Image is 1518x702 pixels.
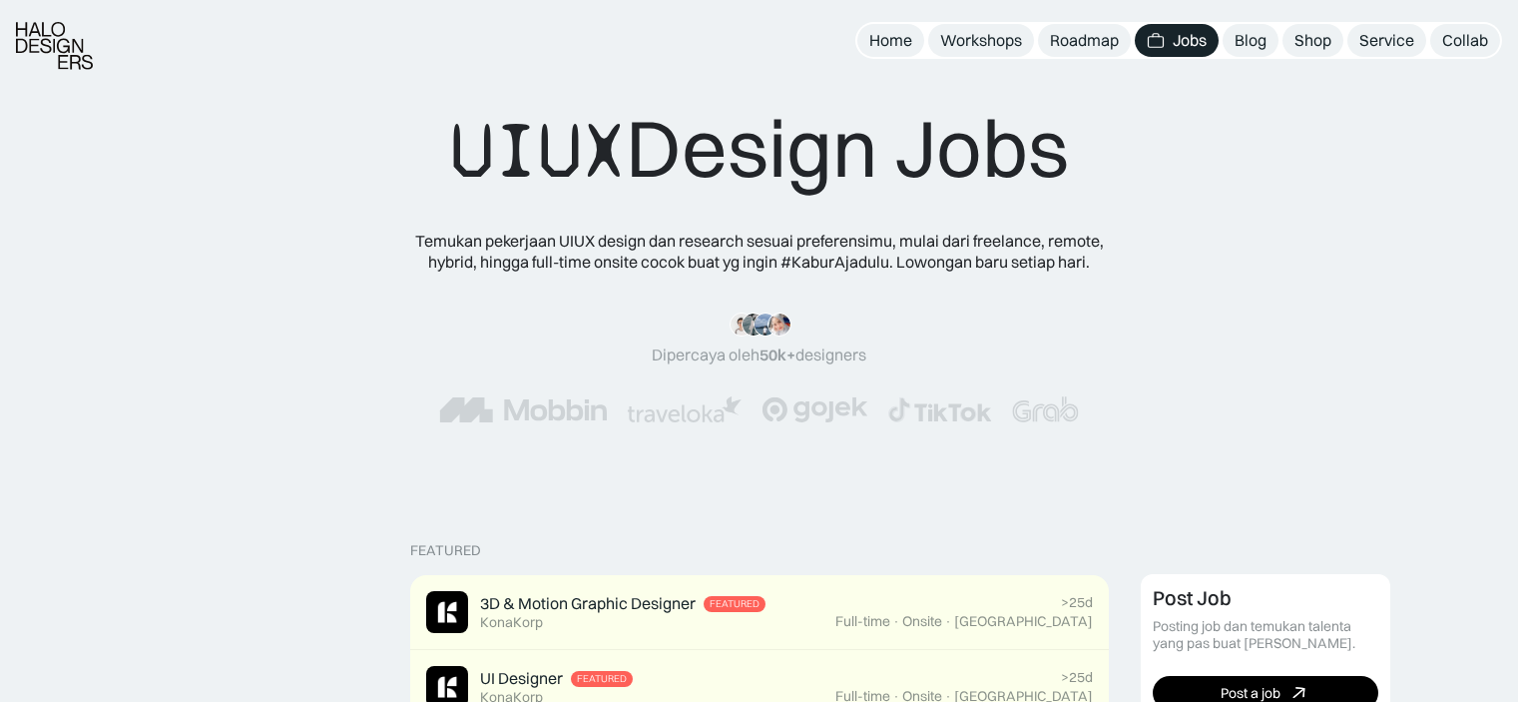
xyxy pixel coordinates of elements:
[480,668,563,689] div: UI Designer
[480,614,543,631] div: KonaKorp
[450,103,626,199] span: UIUX
[1153,586,1232,610] div: Post Job
[944,613,952,630] div: ·
[1038,24,1131,57] a: Roadmap
[1221,685,1280,702] div: Post a job
[869,30,912,51] div: Home
[426,591,468,633] img: Job Image
[928,24,1034,57] a: Workshops
[835,613,890,630] div: Full-time
[759,345,795,364] span: 50k+
[410,575,1109,650] a: Job Image3D & Motion Graphic DesignerFeaturedKonaKorp>25dFull-time·Onsite·[GEOGRAPHIC_DATA]
[450,100,1069,199] div: Design Jobs
[1359,30,1414,51] div: Service
[1235,30,1266,51] div: Blog
[1173,30,1207,51] div: Jobs
[1294,30,1331,51] div: Shop
[1442,30,1488,51] div: Collab
[940,30,1022,51] div: Workshops
[710,598,759,610] div: Featured
[577,673,627,685] div: Featured
[1061,594,1093,611] div: >25d
[1347,24,1426,57] a: Service
[1153,618,1378,652] div: Posting job dan temukan talenta yang pas buat [PERSON_NAME].
[892,613,900,630] div: ·
[410,542,481,559] div: Featured
[1223,24,1278,57] a: Blog
[1135,24,1219,57] a: Jobs
[480,593,696,614] div: 3D & Motion Graphic Designer
[400,231,1119,273] div: Temukan pekerjaan UIUX design dan research sesuai preferensimu, mulai dari freelance, remote, hyb...
[954,613,1093,630] div: [GEOGRAPHIC_DATA]
[1050,30,1119,51] div: Roadmap
[652,345,866,365] div: Dipercaya oleh designers
[857,24,924,57] a: Home
[902,613,942,630] div: Onsite
[1282,24,1343,57] a: Shop
[1430,24,1500,57] a: Collab
[1061,669,1093,686] div: >25d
